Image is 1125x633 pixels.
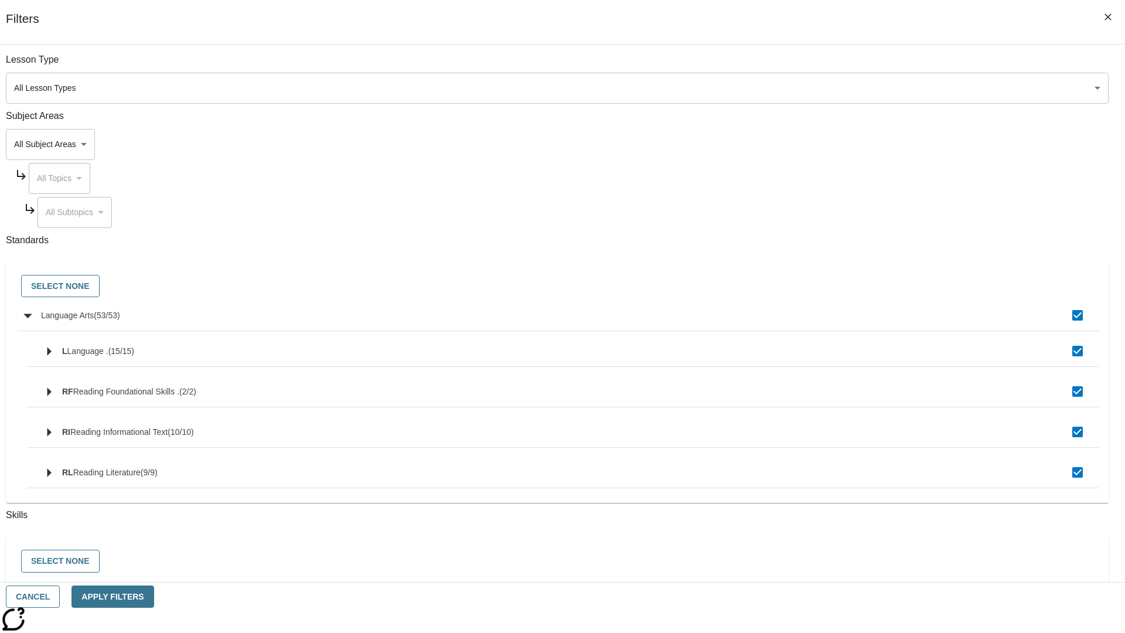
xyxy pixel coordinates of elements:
[41,311,94,320] span: Language Arts
[6,586,60,608] button: Cancel
[15,272,1099,301] div: Select standards
[6,73,1109,104] div: Select a lesson type
[70,427,168,437] span: Reading Informational Text
[71,586,154,608] button: Apply Filters
[21,275,100,298] button: Select None
[73,468,141,477] span: Reading Literature
[6,53,1109,67] p: Lesson Type
[62,427,70,437] span: RI
[29,163,90,194] div: Select a Subject Area
[37,197,112,228] div: Select a Subject Area
[1096,5,1120,29] button: Close Filters side menu
[108,346,134,356] span: 15 standards selected/15 standards in group
[141,468,158,477] span: 9 standards selected/9 standards in group
[6,234,1109,247] p: Standards
[21,550,100,573] button: Select None
[6,12,39,44] h1: Filters
[62,387,73,396] span: RF
[94,311,120,320] span: 53 standards selected/53 standards in group
[6,509,1109,522] p: Skills
[73,387,179,396] span: Reading Foundational Skills .
[62,346,67,356] span: L
[179,387,196,396] span: 2 standards selected/2 standards in group
[6,110,1109,123] p: Subject Areas
[62,468,73,477] span: RL
[168,427,193,437] span: 10 standards selected/10 standards in group
[67,346,108,356] span: Language .
[15,547,1099,576] div: Select skills
[6,129,95,160] div: Select a Subject Area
